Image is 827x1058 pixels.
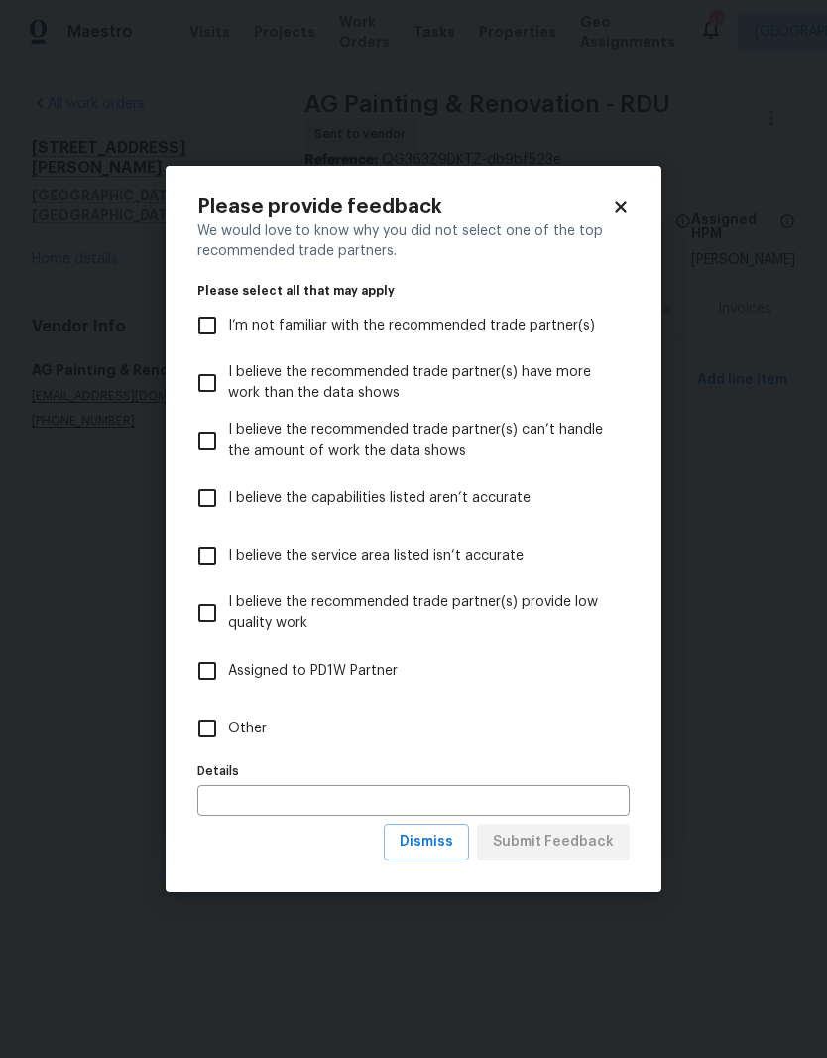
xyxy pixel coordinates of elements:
[197,285,630,297] legend: Please select all that may apply
[228,316,595,336] span: I’m not familiar with the recommended trade partner(s)
[228,661,398,682] span: Assigned to PD1W Partner
[228,488,531,509] span: I believe the capabilities listed aren’t accurate
[228,362,614,404] span: I believe the recommended trade partner(s) have more work than the data shows
[197,765,630,777] label: Details
[384,824,469,860] button: Dismiss
[228,420,614,462] span: I believe the recommended trade partner(s) can’t handle the amount of work the data shows
[228,719,267,739] span: Other
[197,198,612,217] h2: Please provide feedback
[228,593,614,634] span: I believe the recommended trade partner(s) provide low quality work
[197,221,630,261] div: We would love to know why you did not select one of the top recommended trade partners.
[400,830,453,855] span: Dismiss
[228,546,524,567] span: I believe the service area listed isn’t accurate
